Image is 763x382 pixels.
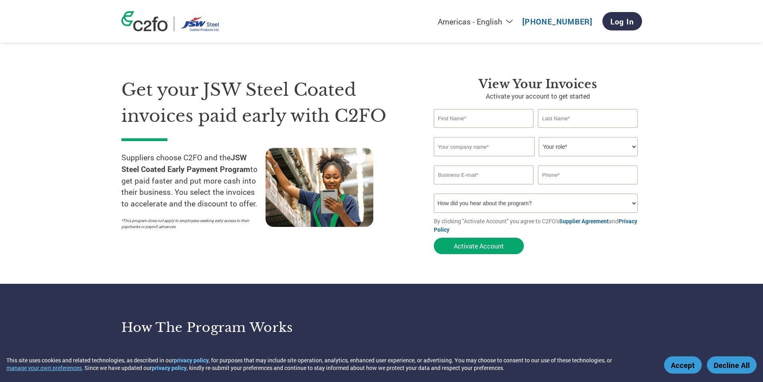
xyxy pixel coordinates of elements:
[266,148,373,227] img: supply chain worker
[538,166,638,184] input: Phone*
[434,157,638,162] div: Invalid company name or company name is too long
[6,364,82,372] button: manage your own preferences
[434,77,642,91] h3: View Your Invoices
[121,319,372,336] h3: How the program works
[434,185,534,190] div: Inavlid Email Address
[602,12,642,30] a: Log In
[121,77,410,129] h1: Get your JSW Steel Coated invoices paid early with C2FO
[559,217,609,225] a: Supplier Agreement
[434,166,534,184] input: Invalid Email format
[707,356,757,374] button: Decline All
[434,238,524,254] button: Activate Account
[434,137,535,156] input: Your company name*
[434,217,642,234] p: By clicking "Activate Account" you agree to C2FO's and
[538,109,638,128] input: Last Name*
[152,364,187,372] a: privacy policy
[434,109,534,128] input: First Name*
[434,129,534,134] div: Invalid first name or first name is too long
[174,356,209,364] a: privacy policy
[121,152,250,174] strong: JSW Steel Coated Early Payment Program
[539,137,638,156] select: Title/Role
[434,217,637,233] a: Privacy Policy
[522,16,592,26] a: [PHONE_NUMBER]
[121,152,266,210] p: Suppliers choose C2FO and the to get paid faster and put more cash into their business. You selec...
[664,356,702,374] button: Accept
[180,16,219,31] img: JSW Steel Coated
[121,11,168,31] img: c2fo logo
[121,218,258,230] p: *This program does not apply to employees seeking early access to their paychecks or payroll adva...
[434,91,642,101] p: Activate your account to get started
[538,185,638,190] div: Inavlid Phone Number
[6,356,652,372] div: This site uses cookies and related technologies, as described in our , for purposes that may incl...
[538,129,638,134] div: Invalid last name or last name is too long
